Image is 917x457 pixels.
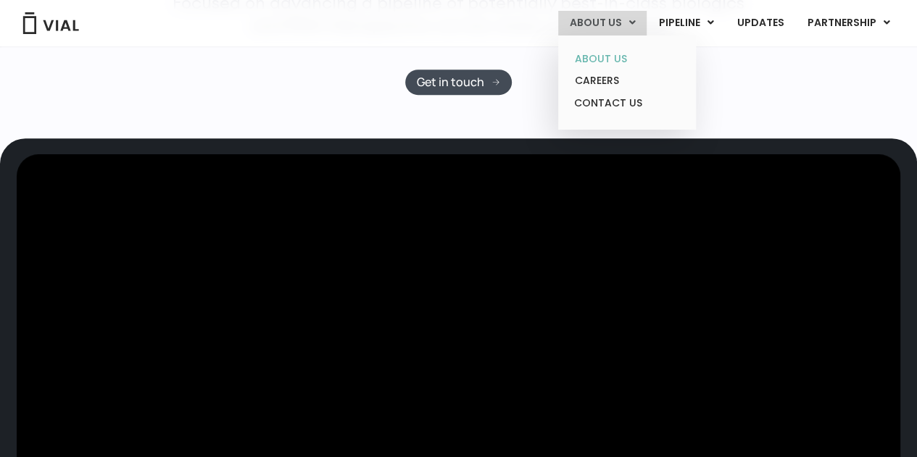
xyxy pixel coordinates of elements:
[558,11,647,35] a: ABOUT USMenu Toggle
[726,11,795,35] a: UPDATES
[563,92,690,115] a: CONTACT US
[563,48,690,70] a: ABOUT US
[22,12,80,34] img: Vial Logo
[647,11,725,35] a: PIPELINEMenu Toggle
[405,70,512,95] a: Get in touch
[796,11,902,35] a: PARTNERSHIPMenu Toggle
[417,77,484,88] span: Get in touch
[563,70,690,92] a: CAREERS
